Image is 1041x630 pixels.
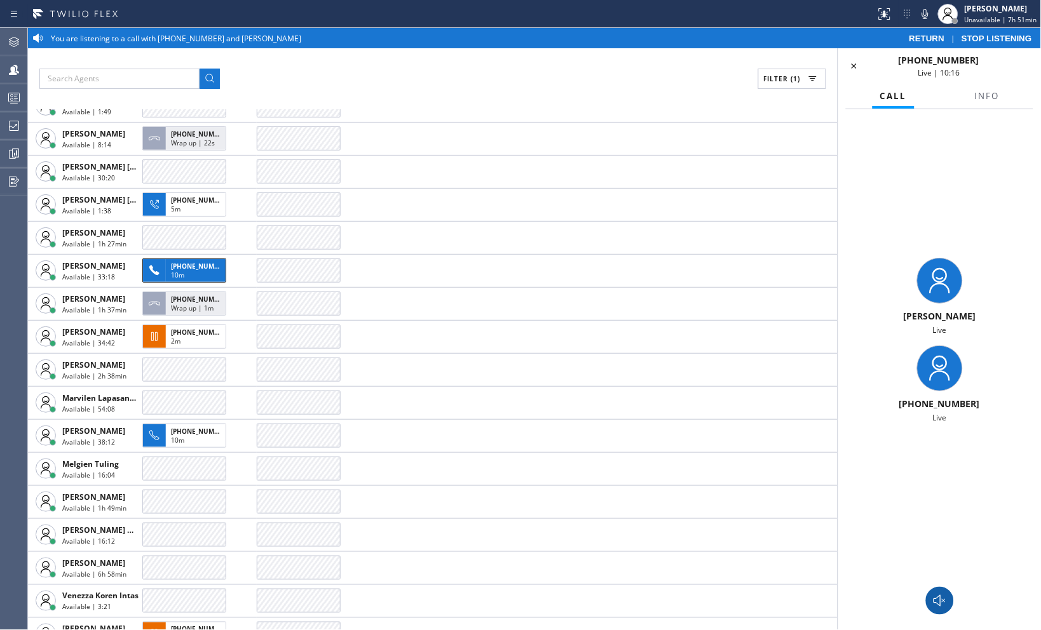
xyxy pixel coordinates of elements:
button: [PHONE_NUMBER]Wrap up | 1m [142,288,230,319]
span: [PHONE_NUMBER] [899,398,980,410]
span: Live [933,412,947,423]
div: | [903,33,1038,44]
span: Venezza Koren Intas [62,591,139,601]
span: Available | 1:49 [62,107,111,116]
span: [PERSON_NAME] [62,558,125,568]
span: Available | 33:18 [62,272,115,281]
span: 10m [171,271,184,279]
span: [PERSON_NAME] Guingos [62,525,158,535]
span: Wrap up | 22s [171,138,215,147]
span: 5m [171,204,180,213]
div: [PERSON_NAME] [843,310,1036,322]
button: [PHONE_NUMBER]2m [142,321,230,352]
span: Wrap up | 1m [171,304,214,312]
button: Mute [916,5,934,23]
button: RETURN [903,33,951,44]
span: Available | 3:21 [62,603,111,612]
button: STOP LISTENING [955,33,1038,44]
span: Call [880,90,907,102]
span: [PERSON_NAME] [62,359,125,370]
span: Available | 54:08 [62,405,115,413]
span: Info [975,90,1000,102]
span: 10m [171,436,184,445]
button: Info [967,84,1007,109]
span: [PHONE_NUMBER] [171,196,229,204]
span: Live [933,325,947,335]
span: [PERSON_NAME] [62,260,125,271]
button: Call [873,84,915,109]
span: Available | 34:42 [62,338,115,347]
button: [PHONE_NUMBER]5m [142,189,230,220]
span: Filter (1) [764,74,801,83]
span: [PERSON_NAME] [62,492,125,502]
span: Available | 2h 38min [62,372,126,380]
span: [PERSON_NAME] [62,227,125,238]
span: [PERSON_NAME] [62,426,125,436]
span: Available | 1h 49min [62,504,126,513]
button: [PHONE_NUMBER]Wrap up | 22s [142,123,230,154]
span: Available | 1h 37min [62,305,126,314]
span: [PERSON_NAME] [62,326,125,337]
span: [PHONE_NUMBER] [171,295,229,304]
button: [PHONE_NUMBER]10m [142,255,230,286]
span: [PERSON_NAME] [PERSON_NAME] Dahil [62,194,212,205]
span: [PERSON_NAME] [62,128,125,139]
span: Available | 16:04 [62,471,115,479]
span: [PHONE_NUMBER] [171,427,229,436]
span: [PERSON_NAME] [PERSON_NAME] [62,161,190,172]
button: Filter (1) [758,69,826,89]
input: Search Agents [39,69,200,89]
span: Available | 16:12 [62,537,115,546]
button: Monitor Call [926,587,954,615]
span: Live | 10:16 [918,67,960,78]
span: [PHONE_NUMBER] [171,262,229,271]
span: Available | 30:20 [62,173,115,182]
span: [PERSON_NAME] [62,293,125,304]
span: Unavailable | 7h 51min [965,15,1037,24]
span: You are listening to a call with [PHONE_NUMBER] and [PERSON_NAME] [51,33,301,44]
span: [PHONE_NUMBER] [171,328,229,337]
div: [PERSON_NAME] [965,3,1037,14]
span: RETURN [909,34,945,43]
span: [PHONE_NUMBER] [171,130,229,138]
button: [PHONE_NUMBER]10m [142,420,230,452]
span: Available | 8:14 [62,140,111,149]
span: 2m [171,337,180,345]
span: Available | 1:38 [62,206,111,215]
span: STOP LISTENING [962,34,1032,43]
span: Available | 1h 27min [62,239,126,248]
span: [PHONE_NUMBER] [899,54,979,66]
span: Available | 38:12 [62,438,115,446]
span: Melgien Tuling [62,459,119,469]
span: Marvilen Lapasanda [62,392,139,403]
span: Available | 6h 58min [62,570,126,579]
